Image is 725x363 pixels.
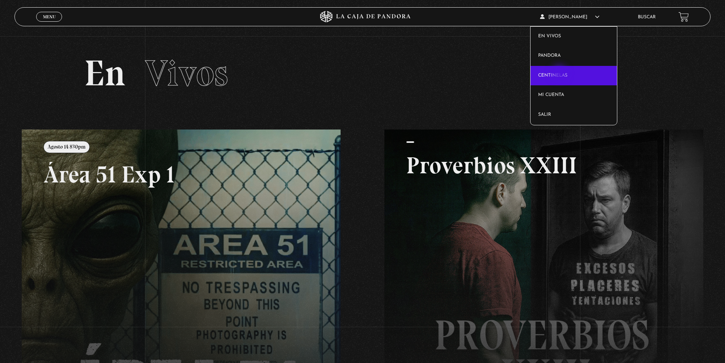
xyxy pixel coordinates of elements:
span: Menu [43,14,56,19]
span: Vivos [145,51,228,95]
h2: En [84,55,641,91]
a: Pandora [531,46,617,66]
span: [PERSON_NAME] [540,15,599,19]
a: View your shopping cart [679,12,689,22]
a: Centinelas [531,66,617,86]
a: En vivos [531,27,617,46]
a: Buscar [638,15,656,19]
a: Salir [531,105,617,125]
span: Cerrar [40,21,58,26]
a: Mi cuenta [531,85,617,105]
